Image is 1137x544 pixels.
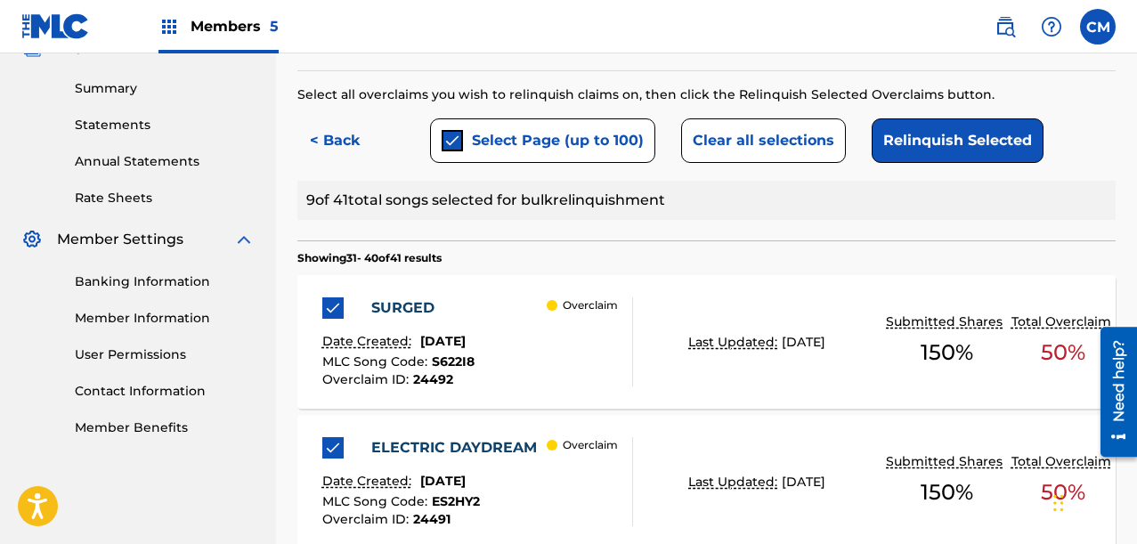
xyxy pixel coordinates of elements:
[872,118,1044,163] button: Relinquish Selected
[75,79,255,98] a: Summary
[921,476,973,508] span: 150 %
[430,118,655,163] button: checkboxSelect Page (up to 100)
[270,18,279,35] span: 5
[1011,452,1116,471] p: Total Overclaim
[1053,476,1064,530] div: Drag
[1041,16,1062,37] img: help
[233,229,255,250] img: expand
[75,116,255,134] a: Statements
[322,493,432,509] span: MLC Song Code :
[420,333,466,349] span: [DATE]
[432,493,480,509] span: ES2HY2
[297,181,1116,220] div: 9 of 41 total songs selected for bulk relinquishment
[297,118,404,163] button: < Back
[75,309,255,328] a: Member Information
[1041,476,1085,508] span: 50 %
[322,297,475,319] div: SURGED
[413,511,451,527] span: 24491
[75,189,255,207] a: Rate Sheets
[21,229,43,250] img: Member Settings
[688,473,782,491] p: Last Updated:
[322,353,432,369] span: MLC Song Code :
[563,297,618,313] p: Overclaim
[75,345,255,364] a: User Permissions
[75,418,255,437] a: Member Benefits
[322,332,416,351] p: Date Created:
[782,334,825,350] span: [DATE]
[782,474,825,490] span: [DATE]
[324,439,342,457] img: checkbox
[322,472,416,491] p: Date Created:
[886,313,1007,331] p: Submitted Shares
[75,152,255,171] a: Annual Statements
[158,16,180,37] img: Top Rightsholders
[432,353,475,369] span: S622I8
[297,250,442,266] p: Showing 31 - 40 of 41 results
[443,132,461,150] img: checkbox
[191,16,279,37] span: Members
[1011,313,1116,331] p: Total Overclaim
[324,299,342,317] img: checkbox
[297,85,1116,104] div: Select all overclaims you wish to relinquish claims on, then click the Relinquish Selected Overcl...
[688,333,782,352] p: Last Updated:
[57,229,183,250] span: Member Settings
[987,9,1023,45] a: Public Search
[681,118,846,163] button: Clear all selections
[1048,459,1137,544] iframe: Chat Widget
[322,371,413,387] span: Overclaim ID :
[413,371,453,387] span: 24492
[921,337,973,369] span: 150 %
[1041,337,1085,369] span: 50 %
[420,473,466,489] span: [DATE]
[21,13,90,39] img: MLC Logo
[322,437,546,459] div: ELECTRIC DAYDREAM
[1080,9,1116,45] div: User Menu
[1087,320,1137,463] iframe: Resource Center
[995,16,1016,37] img: search
[563,437,618,453] p: Overclaim
[322,511,413,527] span: Overclaim ID :
[75,382,255,401] a: Contact Information
[75,272,255,291] a: Banking Information
[1034,9,1069,45] div: Help
[886,452,1007,471] p: Submitted Shares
